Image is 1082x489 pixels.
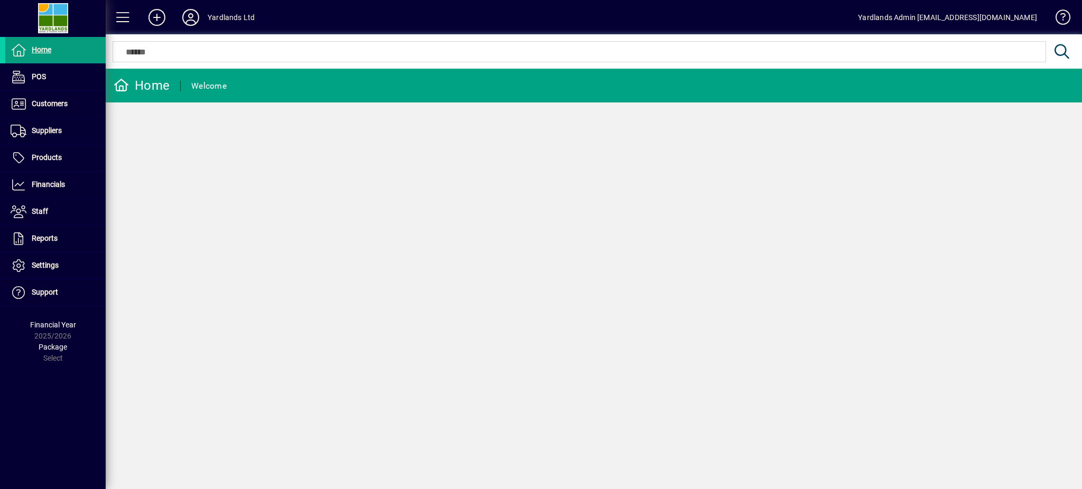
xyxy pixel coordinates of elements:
span: Customers [32,99,68,108]
span: Financial Year [30,321,76,329]
span: Products [32,153,62,162]
a: POS [5,64,106,90]
a: Knowledge Base [1048,2,1069,36]
span: Home [32,45,51,54]
span: Suppliers [32,126,62,135]
a: Support [5,279,106,306]
a: Customers [5,91,106,117]
div: Yardlands Ltd [208,9,255,26]
div: Home [114,77,170,94]
span: Settings [32,261,59,269]
span: Reports [32,234,58,242]
span: Financials [32,180,65,189]
button: Profile [174,8,208,27]
a: Settings [5,252,106,279]
div: Yardlands Admin [EMAIL_ADDRESS][DOMAIN_NAME] [858,9,1037,26]
span: Package [39,343,67,351]
a: Financials [5,172,106,198]
span: Support [32,288,58,296]
span: POS [32,72,46,81]
a: Reports [5,225,106,252]
span: Staff [32,207,48,215]
a: Staff [5,199,106,225]
button: Add [140,8,174,27]
a: Suppliers [5,118,106,144]
div: Welcome [191,78,227,95]
a: Products [5,145,106,171]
